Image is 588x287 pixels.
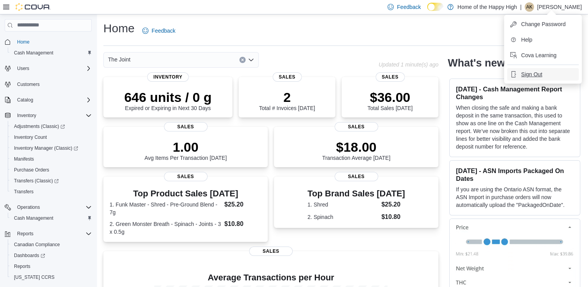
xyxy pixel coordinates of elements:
span: Sales [375,72,405,82]
span: Inventory [14,111,92,120]
span: Purchase Orders [14,167,49,173]
span: Reports [17,231,33,237]
div: Transaction Average [DATE] [322,139,391,161]
span: Purchase Orders [11,165,92,175]
button: Reports [8,261,95,272]
button: Transfers [8,186,95,197]
button: Cash Management [8,47,95,58]
span: Sales [164,122,208,131]
button: Purchase Orders [8,164,95,175]
span: Inventory Count [11,133,92,142]
span: Cova Learning [521,51,557,59]
button: Canadian Compliance [8,239,95,250]
span: Users [17,65,29,72]
span: Transfers [14,189,33,195]
button: Cash Management [8,213,95,224]
span: Inventory [147,72,189,82]
button: Sign Out [507,68,579,80]
span: Cash Management [14,215,53,221]
button: [US_STATE] CCRS [8,272,95,283]
span: Feedback [152,27,175,35]
div: Avg Items Per Transaction [DATE] [145,139,227,161]
span: Canadian Compliance [11,240,92,249]
button: Change Password [507,18,579,30]
a: Inventory Manager (Classic) [11,143,81,153]
span: Transfers (Classic) [11,176,92,185]
span: Inventory Manager (Classic) [11,143,92,153]
span: Sales [335,122,378,131]
a: Feedback [139,23,178,38]
span: Canadian Compliance [14,241,60,248]
div: Total # Invoices [DATE] [259,89,315,111]
dt: 1. Shred [307,201,378,208]
span: Dashboards [11,251,92,260]
dd: $25.20 [224,200,262,209]
a: Customers [14,80,43,89]
button: Reports [2,228,95,239]
span: Change Password [521,20,565,28]
span: Inventory Manager (Classic) [14,145,78,151]
a: Adjustments (Classic) [8,121,95,132]
span: Reports [14,263,30,269]
h3: [DATE] - Cash Management Report Changes [456,85,574,101]
p: Home of the Happy High [457,2,517,12]
h1: Home [103,21,134,36]
input: Dark Mode [427,3,443,11]
dd: $10.80 [381,212,405,222]
span: Sales [272,72,302,82]
dd: $25.20 [381,200,405,209]
a: Adjustments (Classic) [11,122,68,131]
button: Inventory [2,110,95,121]
a: Dashboards [8,250,95,261]
span: Operations [14,203,92,212]
span: Manifests [11,154,92,164]
p: 646 units / 0 g [124,89,212,105]
a: Cash Management [11,48,56,58]
button: Catalog [2,94,95,105]
a: Manifests [11,154,37,164]
button: Cova Learning [507,49,579,61]
dt: 1. Funk Master - Shred - Pre-Ground Blend - 7g [110,201,221,216]
button: Inventory [14,111,39,120]
button: Customers [2,79,95,90]
span: Operations [17,204,40,210]
a: Transfers (Classic) [8,175,95,186]
span: Cash Management [14,50,53,56]
span: Manifests [14,156,34,162]
button: Manifests [8,154,95,164]
h3: Top Brand Sales [DATE] [307,189,405,198]
span: Sales [164,172,208,181]
div: Total Sales [DATE] [367,89,412,111]
div: Abhishake Khosla [525,2,534,12]
p: $18.00 [322,139,391,155]
a: Transfers (Classic) [11,176,62,185]
span: Sales [249,247,293,256]
span: Transfers [11,187,92,196]
span: [US_STATE] CCRS [14,274,54,280]
p: | [520,2,522,12]
button: Users [14,64,32,73]
button: Operations [2,202,95,213]
h2: What's new [448,57,505,69]
span: Sales [335,172,378,181]
span: Inventory [17,112,36,119]
h3: Top Product Sales [DATE] [110,189,262,198]
span: Cash Management [11,48,92,58]
button: Users [2,63,95,74]
a: Home [14,37,33,47]
button: Clear input [239,57,246,63]
a: Dashboards [11,251,48,260]
img: Cova [16,3,51,11]
span: Catalog [14,95,92,105]
span: Home [17,39,30,45]
span: Adjustments (Classic) [11,122,92,131]
dt: 2. Green Monster Breath - Spinach - Joints - 3 x 0.5g [110,220,221,236]
button: Help [507,33,579,46]
a: [US_STATE] CCRS [11,273,58,282]
a: Purchase Orders [11,165,52,175]
a: Cash Management [11,213,56,223]
p: Updated 1 minute(s) ago [379,61,438,68]
dd: $10.80 [224,219,262,229]
span: Dashboards [14,252,45,259]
